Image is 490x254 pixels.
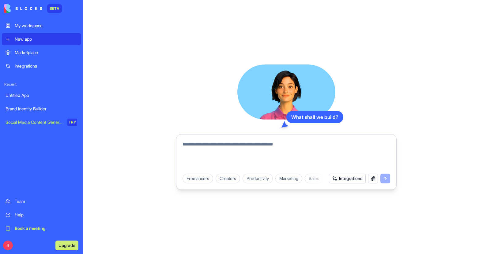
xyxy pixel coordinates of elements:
a: Integrations [2,60,81,72]
div: Sales [305,174,323,183]
button: Upgrade [55,241,78,250]
div: Freelancers [183,174,213,183]
span: Recent [2,82,81,87]
a: Marketplace [2,46,81,59]
div: Integrations [15,63,77,69]
a: Book a meeting [2,222,81,234]
a: Social Media Content GeneratorTRY [2,116,81,128]
button: Integrations [329,174,366,183]
a: Untitled App [2,89,81,101]
div: TRY [67,119,77,126]
span: R [3,241,13,250]
a: Team [2,195,81,208]
div: Marketing [275,174,302,183]
div: Help [15,212,77,218]
div: What shall we build? [286,111,343,123]
a: BETA [4,4,62,13]
a: New app [2,33,81,45]
div: My workspace [15,23,77,29]
div: Productivity [243,174,273,183]
div: Marketplace [15,50,77,56]
img: logo [4,4,42,13]
div: Social Media Content Generator [6,119,63,125]
a: Brand Identity Builder [2,103,81,115]
a: Help [2,209,81,221]
div: Book a meeting [15,225,77,231]
div: BETA [47,4,62,13]
a: My workspace [2,20,81,32]
div: Creators [216,174,240,183]
a: Upgrade [55,242,78,248]
div: New app [15,36,77,42]
div: Untitled App [6,92,77,98]
div: Brand Identity Builder [6,106,77,112]
div: Team [15,198,77,204]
